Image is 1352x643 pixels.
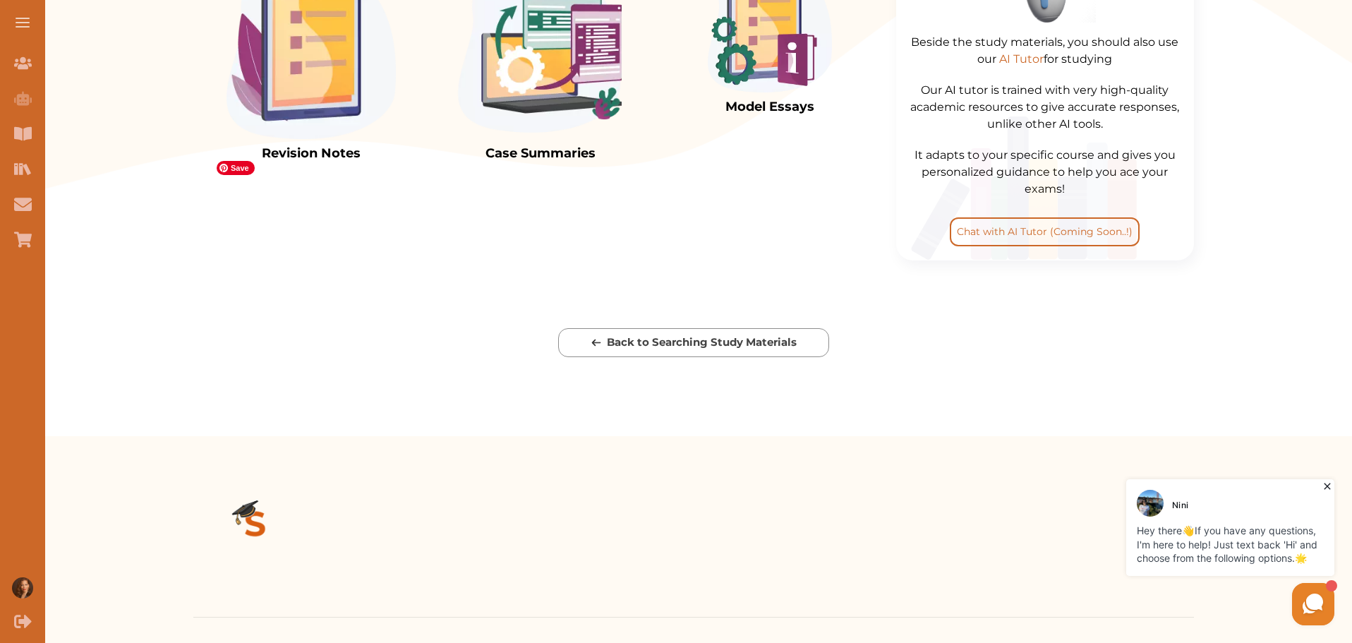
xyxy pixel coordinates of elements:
img: arrow [591,339,601,347]
p: Model Essays [708,97,832,116]
button: Chat with AI Tutor (Coming Soon..!) [950,217,1140,246]
p: Our AI tutor is trained with very high-quality academic resources to give accurate responses, unl... [910,82,1180,133]
span: Save [217,161,255,175]
img: User profile [12,577,33,599]
button: [object Object] [558,328,829,357]
p: Revision Notes [227,144,396,163]
img: Logo [193,464,318,589]
p: Case Summaries [456,144,625,163]
img: BhZmPIAAAAASUVORK5CYII= [910,116,1137,260]
p: Back to Searching Study Materials [586,335,802,351]
p: Beside the study materials, you should also use our for studying [910,34,1180,68]
iframe: HelpCrunch [1123,476,1338,629]
span: AI Tutor [999,52,1044,66]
